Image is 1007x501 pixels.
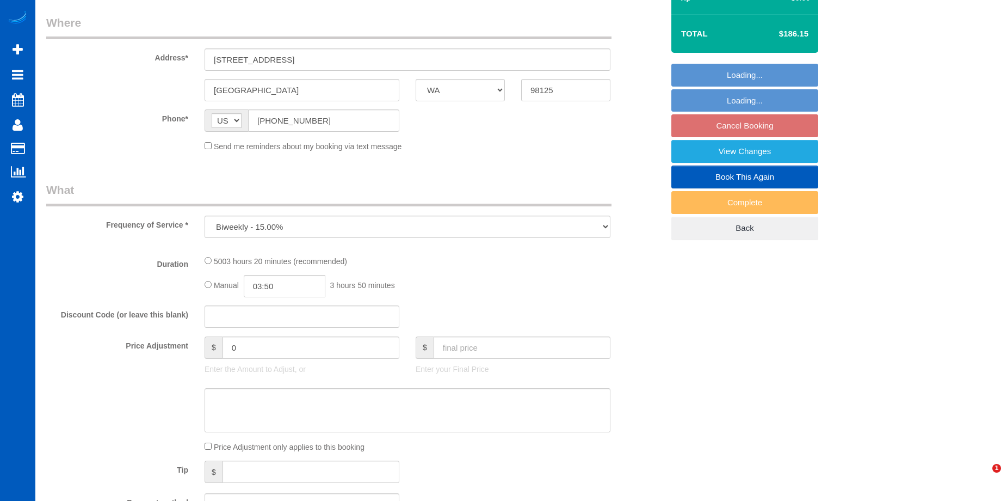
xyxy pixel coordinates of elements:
span: 5003 hours 20 minutes (recommended) [214,257,347,266]
span: 1 [992,464,1001,473]
label: Discount Code (or leave this blank) [38,306,196,320]
span: Manual [214,281,239,290]
iframe: Intercom live chat [970,464,996,490]
label: Price Adjustment [38,337,196,351]
legend: Where [46,15,611,39]
span: Send me reminders about my booking via text message [214,142,402,151]
a: View Changes [671,140,818,163]
span: $ [205,337,223,359]
label: Duration [38,255,196,270]
input: final price [434,337,610,359]
span: $ [416,337,434,359]
a: Book This Again [671,166,818,188]
span: $ [205,461,223,483]
input: Zip Code* [521,79,610,101]
img: Automaid Logo [7,11,28,26]
label: Phone* [38,109,196,124]
h4: $186.15 [746,29,808,39]
legend: What [46,182,611,206]
label: Tip [38,461,196,475]
input: Phone* [248,109,399,132]
span: 3 hours 50 minutes [330,281,395,290]
p: Enter the Amount to Adjust, or [205,364,399,375]
a: Back [671,217,818,240]
span: Price Adjustment only applies to this booking [214,443,365,451]
label: Frequency of Service * [38,216,196,230]
input: City* [205,79,399,101]
strong: Total [681,29,708,38]
label: Address* [38,48,196,63]
p: Enter your Final Price [416,364,610,375]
